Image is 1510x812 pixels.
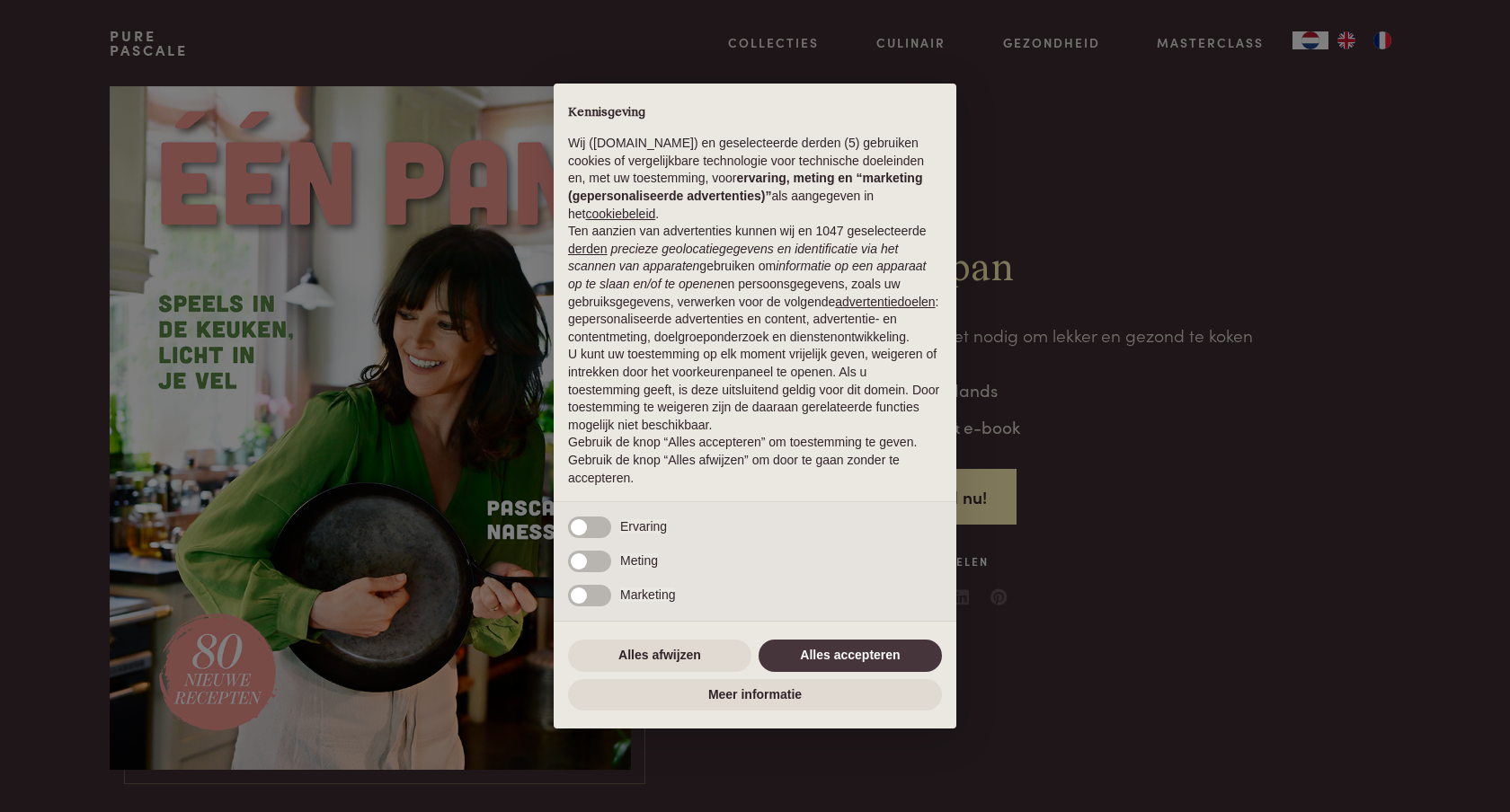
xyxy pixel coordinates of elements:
button: derden [568,241,608,259]
a: cookiebeleid [585,207,655,221]
button: advertentiedoelen [835,294,935,312]
span: Marketing [620,587,675,602]
span: Meting [620,553,658,568]
p: U kunt uw toestemming op elk moment vrijelijk geven, weigeren of intrekken door het voorkeurenpan... [568,346,942,434]
span: Ervaring [620,519,667,534]
p: Ten aanzien van advertenties kunnen wij en 1047 geselecteerde gebruiken om en persoonsgegevens, z... [568,223,942,346]
strong: ervaring, meting en “marketing (gepersonaliseerde advertenties)” [568,171,922,203]
h2: Kennisgeving [568,105,942,121]
p: Gebruik de knop “Alles accepteren” om toestemming te geven. Gebruik de knop “Alles afwijzen” om d... [568,434,942,487]
em: informatie op een apparaat op te slaan en/of te openen [568,259,927,291]
em: precieze geolocatiegegevens en identificatie via het scannen van apparaten [568,242,898,274]
button: Meer informatie [568,679,942,711]
button: Alles accepteren [759,640,942,672]
button: Alles afwijzen [568,640,751,672]
p: Wij ([DOMAIN_NAME]) en geselecteerde derden (5) gebruiken cookies of vergelijkbare technologie vo... [568,135,942,223]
